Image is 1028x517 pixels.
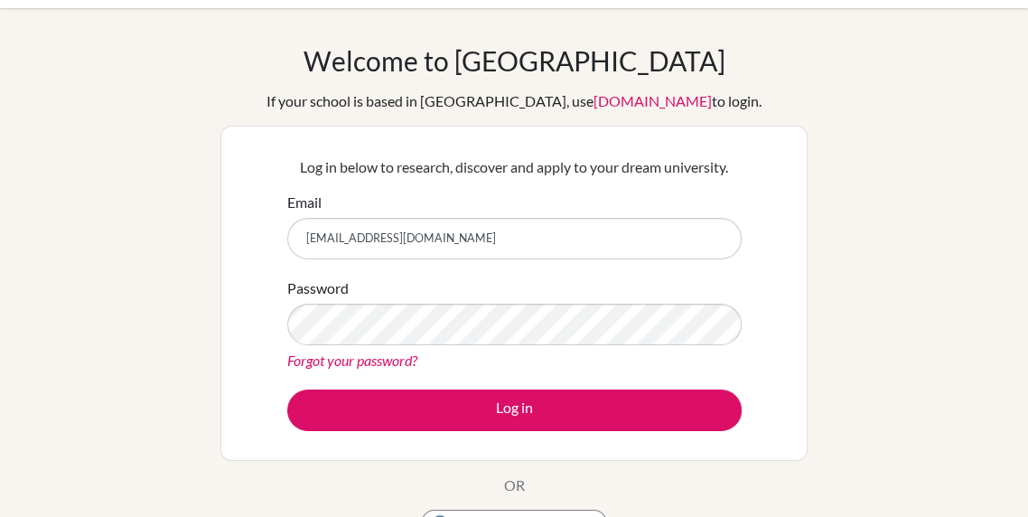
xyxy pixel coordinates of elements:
[287,192,322,213] label: Email
[266,90,762,112] div: If your school is based in [GEOGRAPHIC_DATA], use to login.
[287,352,417,369] a: Forgot your password?
[287,156,742,178] p: Log in below to research, discover and apply to your dream university.
[287,277,349,299] label: Password
[504,475,525,496] p: OR
[287,390,742,431] button: Log in
[304,44,725,77] h1: Welcome to [GEOGRAPHIC_DATA]
[593,92,712,109] a: [DOMAIN_NAME]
